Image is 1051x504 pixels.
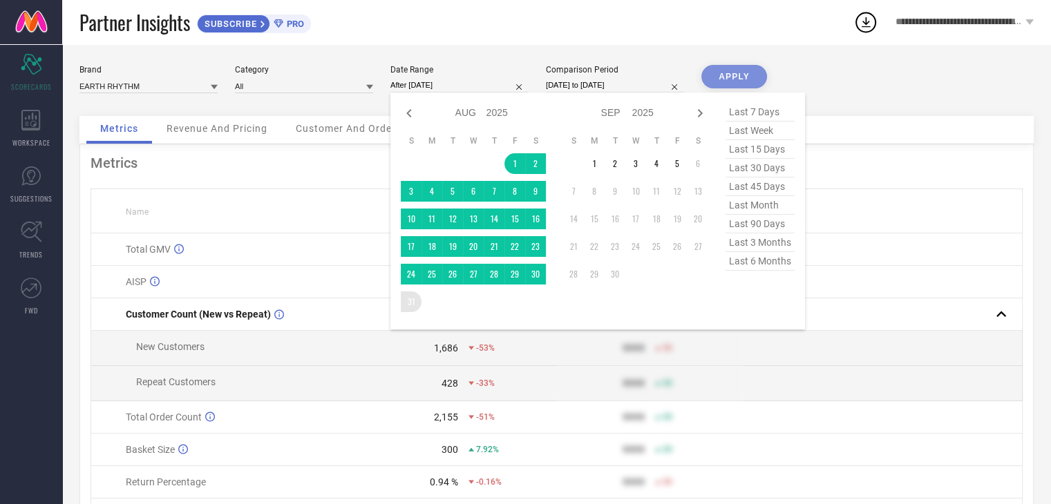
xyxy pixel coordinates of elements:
[646,209,667,229] td: Thu Sep 18 2025
[126,207,149,217] span: Name
[584,264,605,284] td: Mon Sep 29 2025
[484,264,504,284] td: Thu Aug 28 2025
[463,209,484,229] td: Wed Aug 13 2025
[623,378,645,389] div: 9999
[605,135,625,146] th: Tuesday
[422,181,442,202] td: Mon Aug 04 2025
[283,19,304,29] span: PRO
[726,159,795,177] span: last 30 days
[663,378,672,388] span: 50
[584,135,605,146] th: Monday
[625,135,646,146] th: Wednesday
[442,444,458,455] div: 300
[726,177,795,196] span: last 45 days
[12,137,50,148] span: WORKSPACE
[605,236,625,257] td: Tue Sep 23 2025
[688,209,708,229] td: Sat Sep 20 2025
[853,10,878,35] div: Open download list
[136,376,216,387] span: Repeat Customers
[422,209,442,229] td: Mon Aug 11 2025
[126,411,202,423] span: Total Order Count
[422,135,442,146] th: Monday
[646,236,667,257] td: Thu Sep 25 2025
[504,209,525,229] td: Fri Aug 15 2025
[442,135,463,146] th: Tuesday
[25,305,38,316] span: FWD
[726,196,795,215] span: last month
[525,181,546,202] td: Sat Aug 09 2025
[504,181,525,202] td: Fri Aug 08 2025
[667,209,688,229] td: Fri Sep 19 2025
[726,140,795,159] span: last 15 days
[484,209,504,229] td: Thu Aug 14 2025
[167,123,267,134] span: Revenue And Pricing
[10,193,53,204] span: SUGGESTIONS
[198,19,261,29] span: SUBSCRIBE
[525,264,546,284] td: Sat Aug 30 2025
[663,445,672,454] span: 50
[584,209,605,229] td: Mon Sep 15 2025
[563,209,584,229] td: Sun Sep 14 2025
[625,209,646,229] td: Wed Sep 17 2025
[726,252,795,271] span: last 6 months
[11,81,52,92] span: SCORECARDS
[623,411,645,423] div: 9999
[726,215,795,233] span: last 90 days
[563,236,584,257] td: Sun Sep 21 2025
[126,444,175,455] span: Basket Size
[442,264,463,284] td: Tue Aug 26 2025
[625,153,646,174] td: Wed Sep 03 2025
[605,209,625,229] td: Tue Sep 16 2025
[525,153,546,174] td: Sat Aug 02 2025
[546,65,684,75] div: Comparison Period
[463,264,484,284] td: Wed Aug 27 2025
[463,135,484,146] th: Wednesday
[667,236,688,257] td: Fri Sep 26 2025
[390,65,529,75] div: Date Range
[463,181,484,202] td: Wed Aug 06 2025
[688,135,708,146] th: Saturday
[605,181,625,202] td: Tue Sep 09 2025
[476,378,495,388] span: -33%
[667,153,688,174] td: Fri Sep 05 2025
[401,135,422,146] th: Sunday
[136,341,205,352] span: New Customers
[623,342,645,353] div: 9999
[79,8,190,37] span: Partner Insights
[625,181,646,202] td: Wed Sep 10 2025
[625,236,646,257] td: Wed Sep 24 2025
[91,155,1023,171] div: Metrics
[688,153,708,174] td: Sat Sep 06 2025
[726,233,795,252] span: last 3 months
[100,123,138,134] span: Metrics
[605,264,625,284] td: Tue Sep 30 2025
[504,135,525,146] th: Friday
[401,105,417,122] div: Previous month
[563,264,584,284] td: Sun Sep 28 2025
[667,181,688,202] td: Fri Sep 12 2025
[623,444,645,455] div: 9999
[663,477,672,487] span: 50
[688,181,708,202] td: Sat Sep 13 2025
[442,378,458,389] div: 428
[442,209,463,229] td: Tue Aug 12 2025
[296,123,401,134] span: Customer And Orders
[401,209,422,229] td: Sun Aug 10 2025
[390,78,529,93] input: Select date range
[235,65,373,75] div: Category
[126,476,206,487] span: Return Percentage
[646,153,667,174] td: Thu Sep 04 2025
[422,236,442,257] td: Mon Aug 18 2025
[484,181,504,202] td: Thu Aug 07 2025
[504,153,525,174] td: Fri Aug 01 2025
[525,236,546,257] td: Sat Aug 23 2025
[484,135,504,146] th: Thursday
[126,309,271,320] span: Customer Count (New vs Repeat)
[476,343,495,353] span: -53%
[476,445,499,454] span: 7.92%
[442,181,463,202] td: Tue Aug 05 2025
[663,412,672,422] span: 50
[605,153,625,174] td: Tue Sep 02 2025
[476,477,502,487] span: -0.16%
[401,291,422,312] td: Sun Aug 31 2025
